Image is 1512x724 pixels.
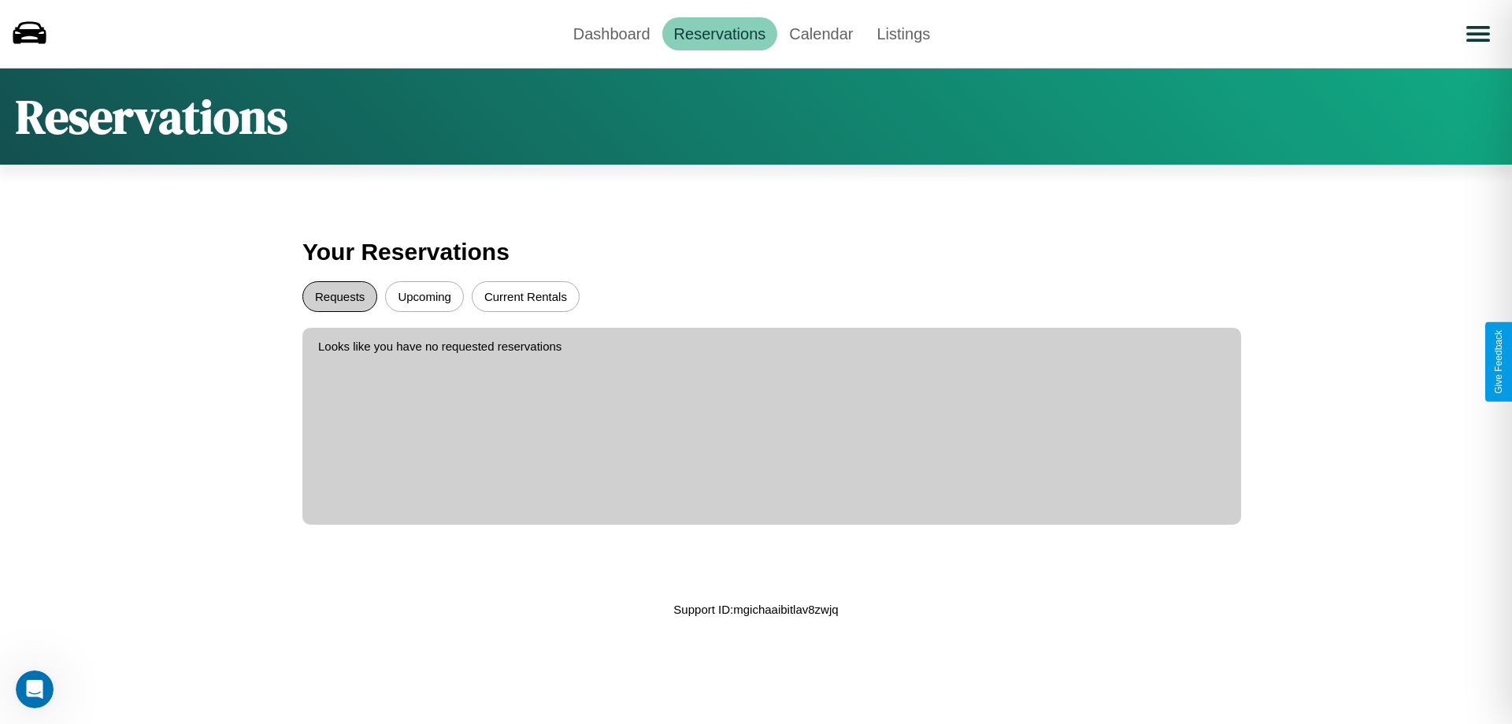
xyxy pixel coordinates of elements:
[302,231,1210,273] h3: Your Reservations
[472,281,580,312] button: Current Rentals
[777,17,865,50] a: Calendar
[673,599,838,620] p: Support ID: mgichaaibitlav8zwjq
[302,281,377,312] button: Requests
[318,336,1225,357] p: Looks like you have no requested reservations
[1493,330,1504,394] div: Give Feedback
[1456,12,1500,56] button: Open menu
[385,281,464,312] button: Upcoming
[662,17,778,50] a: Reservations
[561,17,662,50] a: Dashboard
[16,84,287,149] h1: Reservations
[16,670,54,708] iframe: Intercom live chat
[865,17,942,50] a: Listings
